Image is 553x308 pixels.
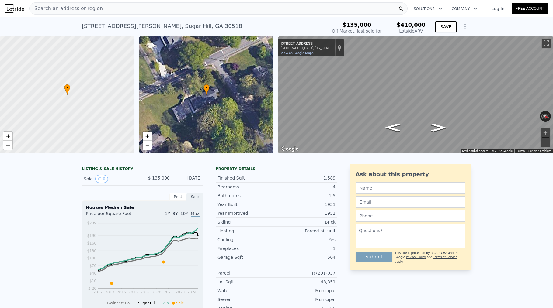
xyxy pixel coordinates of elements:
div: Ask about this property [356,170,465,179]
div: Sewer [217,296,276,303]
a: Zoom out [3,141,12,150]
tspan: $70 [89,264,96,268]
input: Phone [356,210,465,222]
path: Go Northwest, Spring Hill Dr [425,122,453,133]
tspan: 2016 [128,290,138,294]
span: + [145,132,149,140]
a: Report a problem [528,149,551,152]
tspan: 2024 [187,290,197,294]
div: Lotside ARV [397,28,426,34]
button: Reset the view [540,111,551,121]
tspan: 2020 [152,290,162,294]
div: [GEOGRAPHIC_DATA], [US_STATE] [281,46,332,50]
div: This site is protected by reCAPTCHA and the Google and apply. [395,251,465,264]
div: 1951 [276,210,336,216]
span: Max [191,211,200,217]
a: Log In [484,5,512,12]
div: Finished Sqft [217,175,276,181]
tspan: 2012 [93,290,103,294]
button: Rotate counterclockwise [540,111,543,122]
div: Fireplaces [217,245,276,252]
img: Lotside [5,4,24,13]
div: 1 [276,245,336,252]
tspan: $239 [87,221,96,225]
div: Lot Sqft [217,279,276,285]
a: Zoom in [3,132,12,141]
a: Zoom out [143,141,152,150]
div: 1.5 [276,193,336,199]
a: Zoom in [143,132,152,141]
div: [STREET_ADDRESS] [281,41,332,46]
div: Municipal [276,288,336,294]
a: Terms of Service [433,255,457,259]
span: 10Y [180,211,188,216]
path: Go Southeast, Spring Hill Dr [379,121,407,133]
div: 504 [276,254,336,260]
div: Map [278,36,553,153]
div: Year Improved [217,210,276,216]
span: − [6,141,10,149]
div: Garage Sqft [217,254,276,260]
div: LISTING & SALE HISTORY [82,166,203,173]
div: R7291-037 [276,270,336,276]
button: Solutions [409,3,447,14]
span: Sugar Hill [138,301,156,305]
div: Water [217,288,276,294]
div: Bathrooms [217,193,276,199]
input: Name [356,182,465,194]
button: Show Options [459,21,471,33]
div: Price per Square Foot [86,210,143,220]
button: SAVE [435,21,457,32]
tspan: $100 [87,256,96,260]
div: 1951 [276,201,336,207]
div: Street View [278,36,553,153]
a: View on Google Maps [281,51,314,55]
div: 4 [276,184,336,190]
button: View historical data [95,175,108,183]
span: $ 135,000 [148,176,170,180]
div: • [203,84,210,95]
span: − [145,141,149,149]
span: + [6,132,10,140]
div: Sold [84,175,138,183]
div: Property details [216,166,337,171]
div: Brick [276,219,336,225]
span: $135,000 [343,22,371,28]
div: Rent [169,193,186,201]
span: • [203,85,210,91]
div: Sale [186,193,203,201]
div: Bedrooms [217,184,276,190]
div: [STREET_ADDRESS][PERSON_NAME] , Sugar Hill , GA 30518 [82,22,242,30]
a: Show location on map [337,45,342,51]
a: Free Account [512,3,548,14]
div: Off Market, last sold for [332,28,382,34]
div: Siding [217,219,276,225]
a: Terms (opens in new tab) [516,149,525,152]
div: Parcel [217,270,276,276]
div: Municipal [276,296,336,303]
div: Heating [217,228,276,234]
div: Houses Median Sale [86,204,200,210]
button: Submit [356,252,392,262]
button: Rotate clockwise [548,111,551,122]
tspan: 2021 [164,290,173,294]
div: 1,589 [276,175,336,181]
button: Company [447,3,482,14]
tspan: $10 [89,279,96,283]
button: Zoom in [541,128,550,137]
tspan: $190 [87,234,96,238]
span: Gwinnett Co. [107,301,131,305]
button: Keyboard shortcuts [462,149,488,153]
img: Google [280,145,300,153]
tspan: 2015 [117,290,126,294]
div: 48,351 [276,279,336,285]
tspan: $160 [87,241,96,245]
span: 1Y [165,211,170,216]
tspan: $40 [89,271,96,275]
button: Zoom out [541,138,550,147]
span: Search an address or region [30,5,103,12]
div: Cooling [217,237,276,243]
a: Open this area in Google Maps (opens a new window) [280,145,300,153]
tspan: $-20 [88,286,96,291]
span: • [64,85,70,91]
